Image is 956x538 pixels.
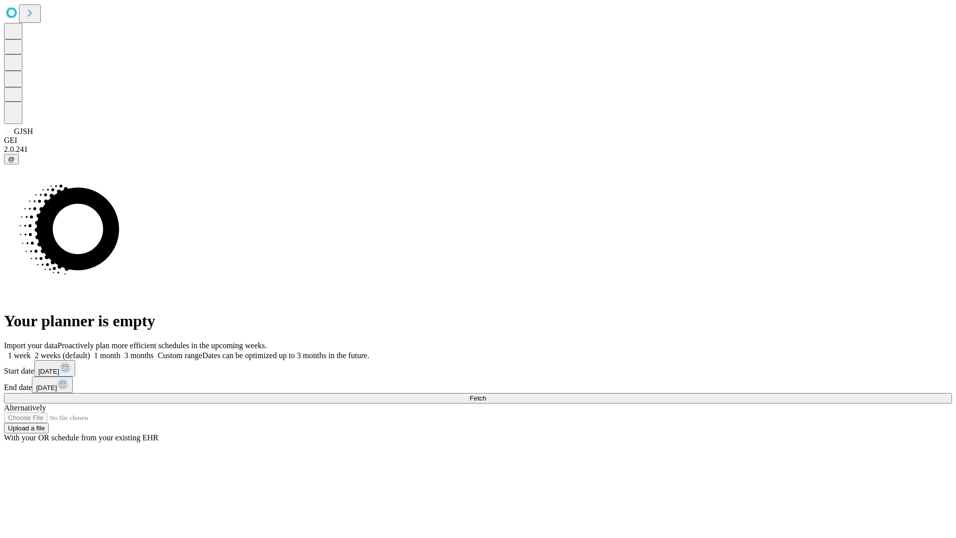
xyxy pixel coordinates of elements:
span: Alternatively [4,403,46,412]
button: @ [4,154,19,164]
button: Fetch [4,393,952,403]
span: With your OR schedule from your existing EHR [4,433,158,442]
span: Dates can be optimized up to 3 months in the future. [202,351,369,360]
div: GEI [4,136,952,145]
span: GJSH [14,127,33,135]
div: End date [4,377,952,393]
span: [DATE] [38,368,59,375]
h1: Your planner is empty [4,312,952,330]
span: 1 week [8,351,31,360]
span: @ [8,155,15,163]
span: Import your data [4,341,58,350]
button: [DATE] [34,360,75,377]
span: 3 months [124,351,154,360]
span: 2 weeks (default) [35,351,90,360]
span: Custom range [158,351,202,360]
div: Start date [4,360,952,377]
span: 1 month [94,351,120,360]
span: Fetch [470,395,486,402]
button: Upload a file [4,423,49,433]
span: [DATE] [36,384,57,392]
button: [DATE] [32,377,73,393]
span: Proactively plan more efficient schedules in the upcoming weeks. [58,341,267,350]
div: 2.0.241 [4,145,952,154]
